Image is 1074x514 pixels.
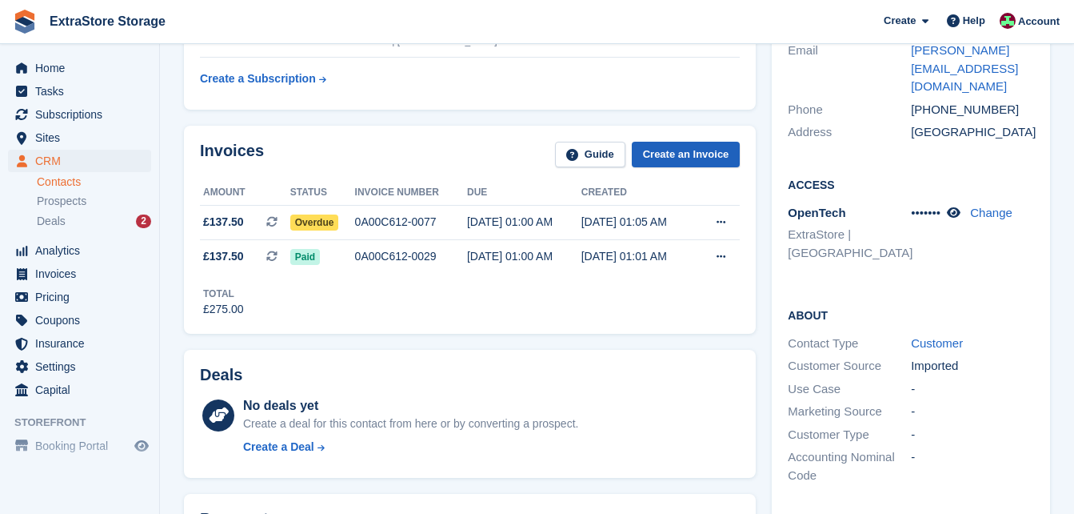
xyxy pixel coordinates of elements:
div: Email [788,42,911,96]
div: [PHONE_NUMBER] [911,101,1034,119]
div: Address [788,123,911,142]
h2: Access [788,176,1034,192]
div: [DATE] 01:00 AM [467,248,581,265]
span: OpenTech [788,206,845,219]
a: Customer [911,336,963,350]
th: Invoice number [355,180,467,206]
span: Help [963,13,985,29]
div: 0A00C612-0077 [355,214,467,231]
a: Deals 2 [37,213,151,230]
div: Marketing Source [788,403,911,421]
div: [DATE] 01:00 AM [467,214,581,231]
a: Preview store [132,436,151,456]
a: menu [8,286,151,308]
th: Created [581,180,696,206]
div: - [911,426,1034,444]
a: Create a Subscription [200,64,326,94]
div: - [911,403,1034,421]
a: menu [8,309,151,331]
th: Amount [200,180,290,206]
a: menu [8,150,151,172]
a: Contacts [37,175,151,190]
a: menu [8,103,151,126]
div: Phone [788,101,911,119]
div: £275.00 [203,301,244,318]
a: menu [8,57,151,79]
span: Analytics [35,239,131,262]
span: Home [35,57,131,79]
span: Booking Portal [35,435,131,457]
span: Tasks [35,80,131,102]
a: Change [970,206,1012,219]
img: stora-icon-8386f47178a22dfd0bd8f6a31ec36ba5ce8667c1dd55bd0f319d3a0aa187defe.svg [13,10,37,34]
span: £137.50 [203,248,244,265]
a: Create a Deal [243,439,578,456]
a: ExtraStore Storage [43,8,172,34]
img: Chelsea Parker [1000,13,1016,29]
div: [DATE] 01:05 AM [581,214,696,231]
a: [PERSON_NAME][EMAIL_ADDRESS][DOMAIN_NAME] [911,43,1018,93]
div: 0A00C612-0029 [355,248,467,265]
div: Create a Subscription [200,70,316,87]
th: Due [467,180,581,206]
a: menu [8,379,151,401]
span: Create [884,13,916,29]
a: menu [8,332,151,355]
a: menu [8,239,151,262]
div: Imported [911,357,1034,375]
div: - [911,380,1034,399]
div: Customer Type [788,426,911,444]
h2: Invoices [200,142,264,168]
div: [GEOGRAPHIC_DATA] [911,123,1034,142]
div: Use Case [788,380,911,399]
div: - [911,448,1034,484]
span: Settings [35,355,131,378]
div: Create a Deal [243,439,314,456]
span: Prospects [37,194,86,209]
span: Sites [35,126,131,149]
span: Subscriptions [35,103,131,126]
h2: About [788,307,1034,323]
span: Deals [37,214,66,229]
span: Storefront [14,415,159,431]
span: ••••••• [911,206,940,219]
a: Guide [555,142,625,168]
a: menu [8,263,151,285]
div: 2 [136,215,151,228]
span: Coupons [35,309,131,331]
div: Contact Type [788,335,911,353]
a: Prospects [37,193,151,210]
span: Invoices [35,263,131,285]
span: CRM [35,150,131,172]
a: menu [8,80,151,102]
div: [DATE] 01:01 AM [581,248,696,265]
a: menu [8,355,151,378]
li: ExtraStore | [GEOGRAPHIC_DATA] [788,226,911,262]
span: Account [1018,14,1060,30]
div: Total [203,287,244,301]
span: Pricing [35,286,131,308]
div: Create a deal for this contact from here or by converting a prospect. [243,416,578,432]
a: menu [8,435,151,457]
th: Status [290,180,355,206]
a: Create an Invoice [632,142,741,168]
span: Insurance [35,332,131,355]
div: Customer Source [788,357,911,375]
div: No deals yet [243,396,578,416]
h2: Deals [200,366,242,384]
div: Accounting Nominal Code [788,448,911,484]
span: Capital [35,379,131,401]
span: Overdue [290,215,339,231]
a: menu [8,126,151,149]
span: Paid [290,249,320,265]
span: £137.50 [203,214,244,231]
